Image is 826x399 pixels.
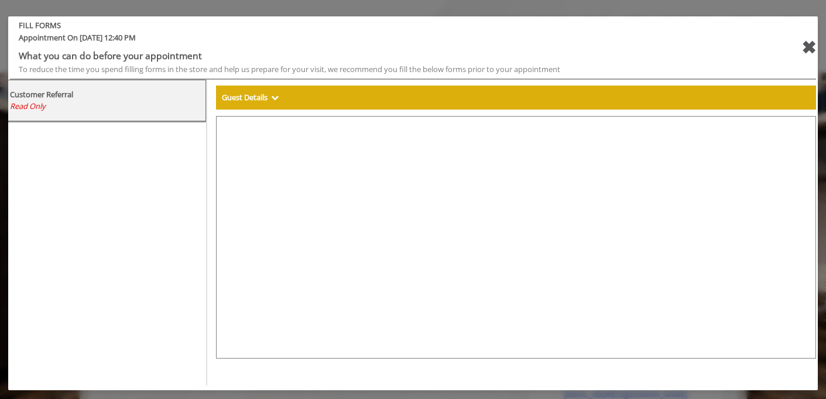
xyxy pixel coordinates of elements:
div: Guest Details Show [216,86,816,110]
span: Appointment On [DATE] 12:40 PM [10,32,748,49]
iframe: formsViewWeb [216,116,816,359]
b: Customer Referral [10,89,73,100]
div: To reduce the time you spend filling forms in the store and help us prepare for your visit, we re... [19,63,739,76]
div: close forms [801,33,816,62]
span: Read Only [10,101,46,111]
b: FILL FORMS [10,19,748,32]
b: Guest Details [222,92,268,103]
b: What you can do before your appointment [19,49,202,62]
span: Show [271,92,279,103]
